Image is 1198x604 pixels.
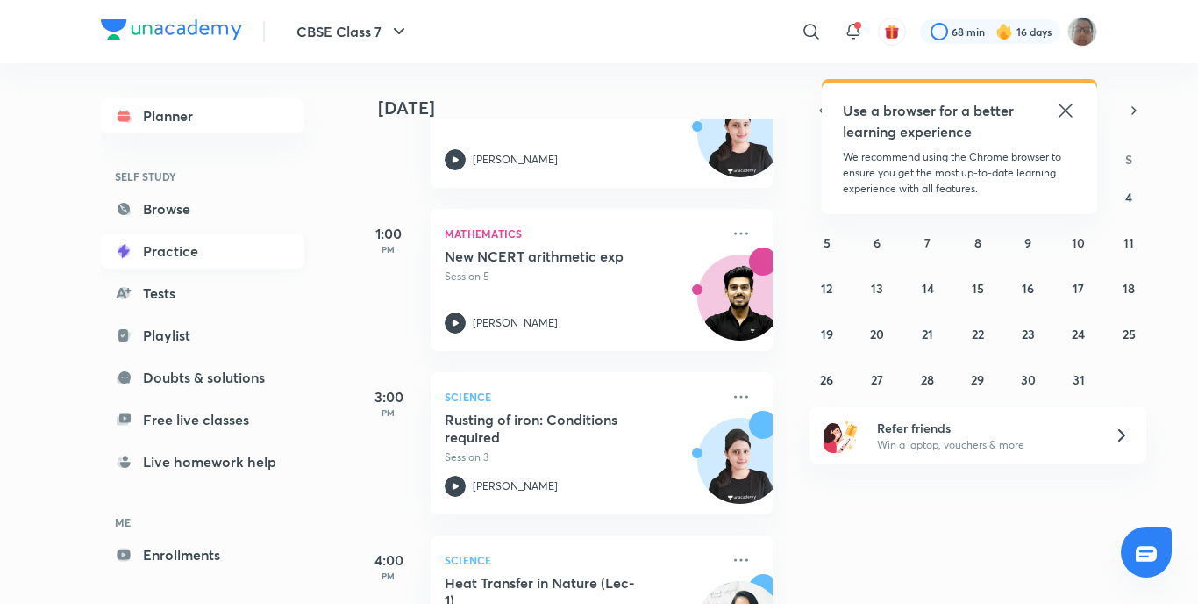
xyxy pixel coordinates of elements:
img: Avatar [698,428,782,512]
a: Playlist [101,318,304,353]
img: Avatar [698,264,782,349]
button: October 25, 2025 [1115,320,1143,348]
abbr: October 18, 2025 [1123,280,1135,297]
a: Enrollments [101,537,304,572]
abbr: October 22, 2025 [972,326,984,342]
abbr: October 24, 2025 [1072,326,1085,342]
abbr: October 15, 2025 [972,280,984,297]
p: [PERSON_NAME] [473,478,558,494]
button: October 11, 2025 [1115,228,1143,256]
abbr: October 19, 2025 [821,326,833,342]
abbr: October 6, 2025 [874,234,881,251]
h5: Use a browser for a better learning experience [843,100,1017,142]
p: PM [353,407,424,418]
abbr: October 30, 2025 [1021,371,1036,388]
button: October 16, 2025 [1014,274,1042,302]
h5: 4:00 [353,550,424,571]
a: Browse [101,191,304,226]
button: October 18, 2025 [1115,274,1143,302]
p: Science [445,386,720,407]
img: Avatar [698,101,782,185]
img: avatar [884,24,900,40]
abbr: October 12, 2025 [821,280,832,297]
button: October 5, 2025 [813,228,841,256]
p: [PERSON_NAME] [473,315,558,331]
button: October 7, 2025 [914,228,942,256]
p: [PERSON_NAME] [473,152,558,168]
abbr: October 13, 2025 [871,280,883,297]
abbr: October 28, 2025 [921,371,934,388]
button: October 23, 2025 [1014,320,1042,348]
h5: 1:00 [353,223,424,244]
a: Free live classes [101,402,304,437]
img: Vinayak Mishra [1067,17,1097,47]
h6: Refer friends [877,419,1093,437]
button: October 10, 2025 [1065,228,1093,256]
h5: Rusting of iron: Conditions required [445,411,663,446]
p: PM [353,244,424,255]
a: Doubts & solutions [101,360,304,395]
abbr: October 9, 2025 [1024,234,1031,251]
abbr: October 25, 2025 [1123,326,1136,342]
abbr: October 27, 2025 [871,371,883,388]
abbr: October 20, 2025 [870,326,884,342]
button: October 17, 2025 [1065,274,1093,302]
button: October 19, 2025 [813,320,841,348]
abbr: October 4, 2025 [1125,189,1132,205]
abbr: October 21, 2025 [922,326,933,342]
a: Live homework help [101,444,304,479]
abbr: October 29, 2025 [971,371,984,388]
a: Tests [101,276,304,311]
button: October 8, 2025 [964,228,992,256]
button: October 9, 2025 [1014,228,1042,256]
abbr: October 8, 2025 [974,234,981,251]
button: October 31, 2025 [1065,365,1093,393]
p: Mathematics [445,223,720,244]
img: referral [824,418,859,453]
h6: ME [101,507,304,537]
abbr: October 16, 2025 [1022,280,1034,297]
h4: [DATE] [378,97,790,119]
button: October 6, 2025 [863,228,891,256]
abbr: October 14, 2025 [922,280,934,297]
button: October 15, 2025 [964,274,992,302]
p: PM [353,571,424,581]
button: October 27, 2025 [863,365,891,393]
a: Practice [101,234,304,269]
button: October 20, 2025 [863,320,891,348]
p: Session 3 [445,449,720,465]
button: October 29, 2025 [964,365,992,393]
button: October 12, 2025 [813,274,841,302]
h5: New NCERT arithmetic exp [445,248,663,265]
a: Planner [101,98,304,133]
a: Company Logo [101,19,242,45]
abbr: October 11, 2025 [1123,234,1134,251]
abbr: October 23, 2025 [1022,326,1035,342]
abbr: Saturday [1125,151,1132,168]
button: CBSE Class 7 [286,14,420,49]
abbr: October 31, 2025 [1073,371,1085,388]
h6: SELF STUDY [101,162,304,191]
button: October 24, 2025 [1065,320,1093,348]
button: October 26, 2025 [813,365,841,393]
p: Win a laptop, vouchers & more [877,437,1093,453]
img: Company Logo [101,19,242,40]
button: October 22, 2025 [964,320,992,348]
abbr: October 26, 2025 [820,371,833,388]
button: October 13, 2025 [863,274,891,302]
abbr: October 5, 2025 [824,234,831,251]
button: October 28, 2025 [914,365,942,393]
p: Science [445,550,720,571]
abbr: October 17, 2025 [1073,280,1084,297]
button: October 4, 2025 [1115,183,1143,211]
p: Session 5 [445,269,720,284]
img: streak [995,23,1013,40]
button: October 30, 2025 [1014,365,1042,393]
p: We recommend using the Chrome browser to ensure you get the most up-to-date learning experience w... [843,149,1076,197]
button: October 21, 2025 [914,320,942,348]
button: avatar [878,18,906,46]
abbr: October 10, 2025 [1072,234,1085,251]
button: October 14, 2025 [914,274,942,302]
abbr: October 7, 2025 [924,234,931,251]
h5: 3:00 [353,386,424,407]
